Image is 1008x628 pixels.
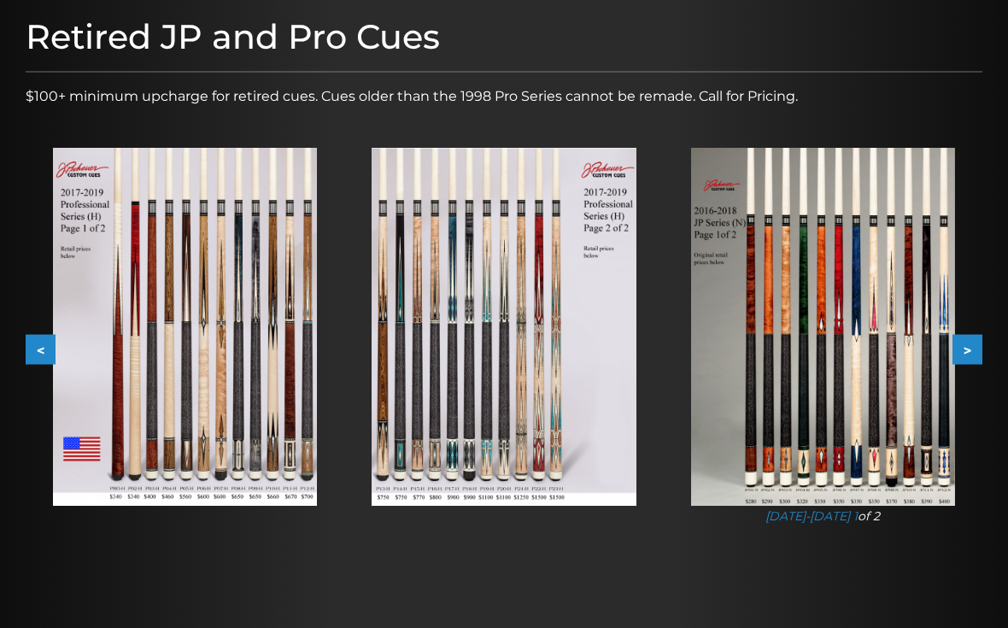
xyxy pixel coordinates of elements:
h1: Retired JP and Pro Cues [26,17,982,58]
p: $100+ minimum upcharge for retired cues. Cues older than the 1998 Pro Series cannot be remade. Ca... [26,86,982,107]
div: Carousel Navigation [26,335,982,365]
button: < [26,335,56,365]
i: of 2 [765,508,880,524]
button: > [952,335,982,365]
a: [DATE]-[DATE] 1 [765,508,858,524]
